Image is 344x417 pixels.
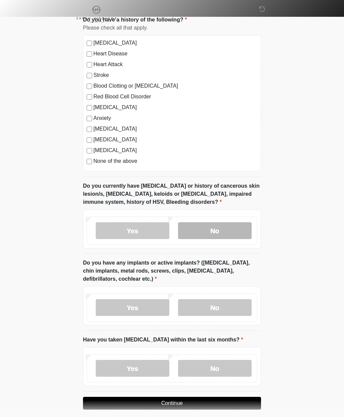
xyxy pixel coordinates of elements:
input: [MEDICAL_DATA] [87,127,92,132]
input: [MEDICAL_DATA] [87,148,92,153]
div: Please check all that apply. [83,24,261,32]
input: Anxiety [87,116,92,121]
label: No [178,360,252,377]
label: Yes [96,222,169,239]
label: No [178,299,252,316]
input: None of the above [87,159,92,164]
label: [MEDICAL_DATA] [93,125,257,133]
label: Have you taken [MEDICAL_DATA] within the last six months? [83,336,243,344]
input: Red Blood Cell Disorder [87,94,92,100]
label: Red Blood Cell Disorder [93,93,257,101]
button: Continue [83,397,261,410]
label: [MEDICAL_DATA] [93,136,257,144]
input: Stroke [87,73,92,78]
label: Blood Clotting or [MEDICAL_DATA] [93,82,257,90]
label: [MEDICAL_DATA] [93,103,257,111]
label: No [178,222,252,239]
label: Yes [96,360,169,377]
label: Heart Attack [93,60,257,68]
input: [MEDICAL_DATA] [87,41,92,46]
label: [MEDICAL_DATA] [93,146,257,154]
input: [MEDICAL_DATA] [87,105,92,110]
label: Do you currently have [MEDICAL_DATA] or history of cancerous skin lesion/s, [MEDICAL_DATA], keloi... [83,182,261,206]
label: Do you have any implants or active implants? ([MEDICAL_DATA], chin implants, metal rods, screws, ... [83,259,261,283]
label: Heart Disease [93,50,257,58]
input: Heart Attack [87,62,92,67]
input: Blood Clotting or [MEDICAL_DATA] [87,84,92,89]
input: [MEDICAL_DATA] [87,137,92,143]
label: Stroke [93,71,257,79]
label: Yes [96,299,169,316]
label: Anxiety [93,114,257,122]
img: Sarah Hitchcox Aesthetics Logo [76,5,117,23]
label: None of the above [93,157,257,165]
label: [MEDICAL_DATA] [93,39,257,47]
input: Heart Disease [87,51,92,57]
